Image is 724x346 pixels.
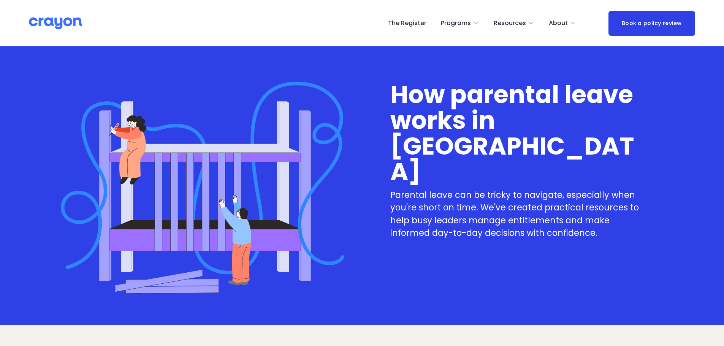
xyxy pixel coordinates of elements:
[441,18,471,29] span: Programs
[388,17,426,29] a: The Register
[494,17,534,29] a: folder dropdown
[549,18,568,29] span: About
[441,17,479,29] a: folder dropdown
[549,17,576,29] a: folder dropdown
[390,189,648,240] p: Parental leave can be tricky to navigate, especially when you're short on time. We've created pra...
[494,18,526,29] span: Resources
[390,82,648,184] h1: How parental leave works in [GEOGRAPHIC_DATA]
[29,17,82,30] img: Crayon
[608,11,695,36] a: Book a policy review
